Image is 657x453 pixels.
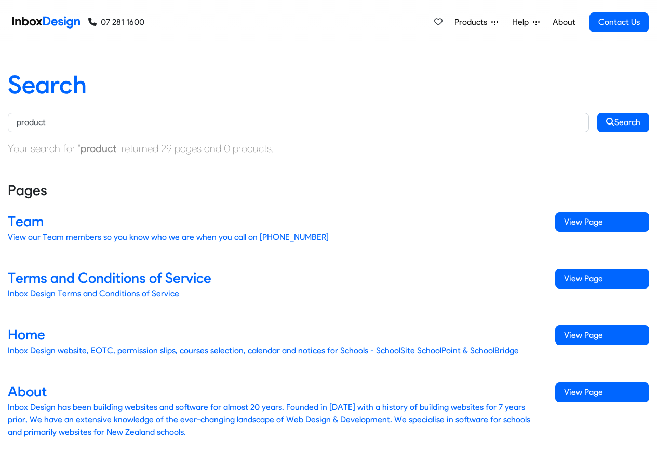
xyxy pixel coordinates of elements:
strong: product [81,142,116,155]
input: Keywords [8,113,589,132]
h4: Team [8,212,540,231]
h4: About [8,382,540,401]
h4: Terms and Conditions of Service [8,269,540,287]
h1: Search [8,70,649,100]
span: Products [454,16,491,29]
a: Contact Us [589,12,649,32]
a: 07 281 1600 [88,16,144,29]
span: Help [512,16,533,29]
a: Products [450,12,502,33]
p: Inbox Design Terms and Conditions of Service [8,287,540,300]
span: View Page [555,382,649,402]
h4: Home [8,325,540,344]
a: About [549,12,578,33]
a: Home Inbox Design website, EOTC, permission slips, courses selection, calendar and notices for Sc... [8,317,649,374]
p: Inbox Design website, EOTC, permission slips, courses selection, calendar and notices for Schools... [8,345,540,357]
span: View Page [555,269,649,289]
p: Your search for " " returned 29 pages and 0 products. [8,141,649,156]
a: Terms and Conditions of Service Inbox Design Terms and Conditions of Service View Page [8,260,649,317]
button: Search [597,113,649,132]
h4: Pages [8,181,649,200]
span: View Page [555,212,649,232]
p: View our Team members so you know who we are when you call on [PHONE_NUMBER] [8,231,540,243]
a: Help [508,12,544,33]
span: View Page [555,325,649,345]
a: Team View our Team members so you know who we are when you call on [PHONE_NUMBER] View Page [8,204,649,260]
p: Inbox Design has been building websites and software for almost 20 years. Founded in [DATE] with ... [8,401,540,438]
